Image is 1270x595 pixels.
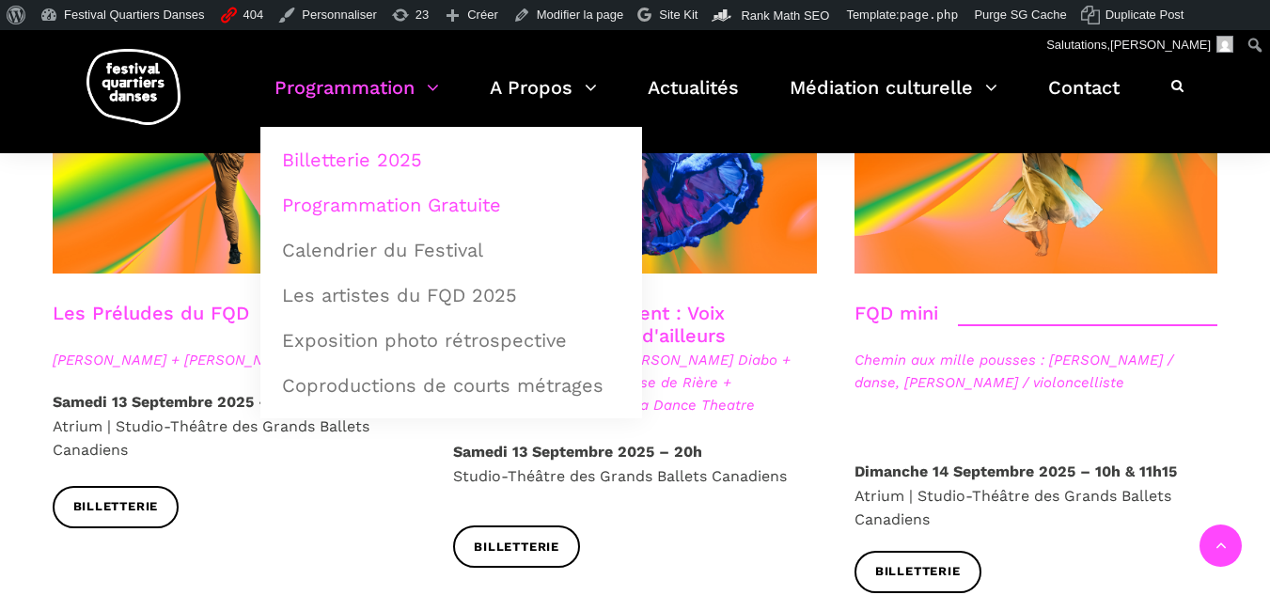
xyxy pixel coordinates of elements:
[855,551,981,593] a: Billetterie
[648,71,739,127] a: Actualités
[855,462,1177,480] strong: Dimanche 14 Septembre 2025 – 10h & 11h15
[474,538,559,557] span: Billetterie
[271,183,632,227] a: Programmation Gratuite
[875,562,961,582] span: Billetterie
[53,393,317,411] strong: Samedi 13 Septembre 2025 – 18h30
[53,302,249,324] a: Les Préludes du FQD
[855,460,1218,532] p: Atrium | Studio-Théâtre des Grands Ballets Canadiens
[271,364,632,407] a: Coproductions de courts métrages
[86,49,180,125] img: logo-fqd-med
[855,302,938,324] a: FQD mini
[790,71,997,127] a: Médiation culturelle
[741,8,829,23] span: Rank Math SEO
[53,486,180,528] a: Billetterie
[1048,71,1120,127] a: Contact
[490,71,597,127] a: A Propos
[453,443,702,461] strong: Samedi 13 Septembre 2025 – 20h
[274,71,439,127] a: Programmation
[53,390,416,462] p: Atrium | Studio-Théâtre des Grands Ballets Canadiens
[271,138,632,181] a: Billetterie 2025
[855,349,1218,394] span: Chemin aux mille pousses : [PERSON_NAME] / danse, [PERSON_NAME] / violoncelliste
[271,228,632,272] a: Calendrier du Festival
[659,8,698,22] span: Site Kit
[271,274,632,317] a: Les artistes du FQD 2025
[1110,38,1211,52] span: [PERSON_NAME]
[453,440,817,488] p: Studio-Théâtre des Grands Ballets Canadiens
[73,497,159,517] span: Billetterie
[1040,30,1241,60] a: Salutations,
[53,349,416,371] span: [PERSON_NAME] + [PERSON_NAME] x 7starr
[900,8,959,22] span: page.php
[271,319,632,362] a: Exposition photo rétrospective
[453,525,580,568] a: Billetterie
